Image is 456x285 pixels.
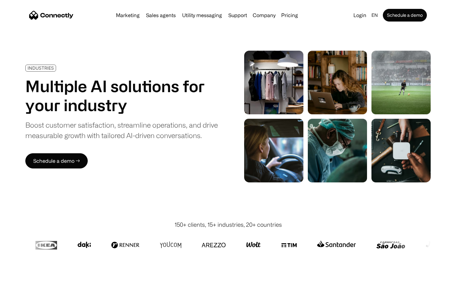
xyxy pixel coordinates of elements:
div: Company [253,11,275,20]
a: Schedule a demo [383,9,427,22]
div: Boost customer satisfaction, streamline operations, and drive measurable growth with tailored AI-... [25,120,218,141]
a: Utility messaging [180,13,225,18]
a: Pricing [279,13,301,18]
a: Sales agents [143,13,178,18]
div: INDUSTRIES [28,66,54,70]
a: Support [226,13,250,18]
div: 150+ clients, 15+ industries, 20+ countries [174,220,282,229]
h1: Multiple AI solutions for your industry [25,77,218,115]
a: Marketing [113,13,142,18]
ul: Language list [13,274,38,283]
a: Login [351,11,369,20]
a: Schedule a demo → [25,153,88,168]
div: en [371,11,378,20]
aside: Language selected: English [6,273,38,283]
